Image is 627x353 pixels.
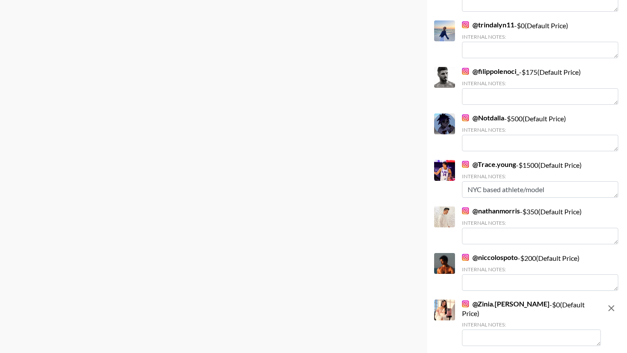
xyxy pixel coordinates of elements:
[462,266,618,273] div: Internal Notes:
[462,300,469,307] img: Instagram
[462,220,618,226] div: Internal Notes:
[462,321,601,328] div: Internal Notes:
[462,300,601,346] div: - $ 0 (Default Price)
[462,114,469,121] img: Instagram
[462,253,518,262] a: @niccolospoto
[462,206,618,244] div: - $ 350 (Default Price)
[462,68,469,75] img: Instagram
[603,300,620,317] button: remove
[462,207,469,214] img: Instagram
[462,113,618,151] div: - $ 500 (Default Price)
[462,254,469,261] img: Instagram
[462,127,618,133] div: Internal Notes:
[462,160,618,198] div: - $ 1500 (Default Price)
[462,173,618,180] div: Internal Notes:
[462,181,618,198] textarea: NYC based athlete/model
[462,300,549,308] a: @Zinia.[PERSON_NAME]
[462,33,618,40] div: Internal Notes:
[462,206,520,215] a: @nathanmorris
[462,80,618,87] div: Internal Notes:
[462,21,469,28] img: Instagram
[462,113,504,122] a: @Notdalla
[462,20,618,58] div: - $ 0 (Default Price)
[462,160,516,169] a: @Trace.young
[462,67,519,76] a: @filippolenoci_
[462,161,469,168] img: Instagram
[462,67,618,105] div: - $ 175 (Default Price)
[462,253,618,291] div: - $ 200 (Default Price)
[462,20,514,29] a: @trindalyn11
